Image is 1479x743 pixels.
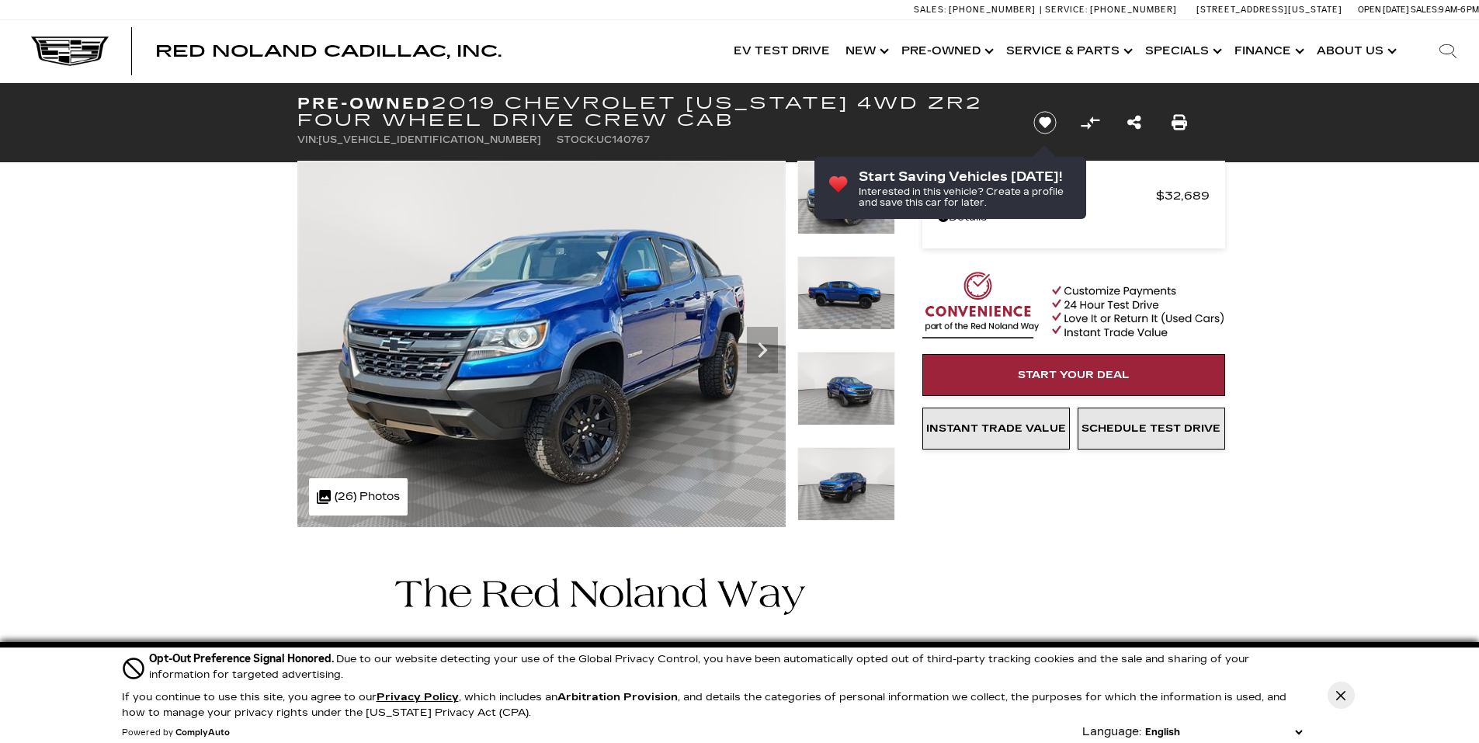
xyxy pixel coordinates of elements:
a: Print this Pre-Owned 2019 Chevrolet Colorado 4WD ZR2 Four Wheel Drive Crew Cab [1172,112,1187,134]
img: Used 2019 Kinetic Blue Metallic Chevrolet 4WD ZR2 image 4 [797,447,895,521]
div: (26) Photos [309,478,408,516]
span: [PHONE_NUMBER] [949,5,1036,15]
a: Instant Trade Value [922,408,1070,450]
a: Specials [1137,20,1227,82]
img: Used 2019 Kinetic Blue Metallic Chevrolet 4WD ZR2 image 1 [797,161,895,234]
div: Powered by [122,728,230,738]
a: About Us [1309,20,1401,82]
span: VIN: [297,134,318,145]
img: Used 2019 Kinetic Blue Metallic Chevrolet 4WD ZR2 image 2 [797,256,895,330]
a: Sales: [PHONE_NUMBER] [914,5,1040,14]
a: Details [938,207,1210,228]
a: ComplyAuto [175,728,230,738]
span: Red Noland Cadillac, Inc. [155,42,502,61]
a: Pre-Owned [894,20,998,82]
button: Compare vehicle [1078,111,1102,134]
strong: Pre-Owned [297,94,432,113]
h1: 2019 Chevrolet [US_STATE] 4WD ZR2 Four Wheel Drive Crew Cab [297,95,1008,129]
span: $32,689 [1156,185,1210,207]
a: Red Noland Cadillac, Inc. [155,43,502,59]
a: Start Your Deal [922,354,1225,396]
a: Service & Parts [998,20,1137,82]
div: Language: [1082,727,1141,738]
div: Due to our website detecting your use of the Global Privacy Control, you have been automatically ... [149,651,1306,682]
a: New [838,20,894,82]
a: EV Test Drive [726,20,838,82]
img: Used 2019 Kinetic Blue Metallic Chevrolet 4WD ZR2 image 1 [297,161,786,527]
span: UC140767 [596,134,650,145]
a: Privacy Policy [377,691,459,703]
strong: Arbitration Provision [557,691,678,703]
span: 9 AM-6 PM [1439,5,1479,15]
span: Service: [1045,5,1088,15]
a: Finance [1227,20,1309,82]
a: Red [PERSON_NAME] $32,689 [938,185,1210,207]
span: Sales: [914,5,946,15]
a: [STREET_ADDRESS][US_STATE] [1196,5,1342,15]
span: Instant Trade Value [926,422,1066,435]
span: [US_VEHICLE_IDENTIFICATION_NUMBER] [318,134,541,145]
div: Next [747,327,778,373]
span: [PHONE_NUMBER] [1090,5,1177,15]
img: Used 2019 Kinetic Blue Metallic Chevrolet 4WD ZR2 image 3 [797,352,895,425]
span: Start Your Deal [1018,369,1130,381]
button: Close Button [1328,682,1355,709]
a: Schedule Test Drive [1078,408,1225,450]
span: Red [PERSON_NAME] [938,185,1156,207]
span: Opt-Out Preference Signal Honored . [149,652,336,665]
select: Language Select [1141,724,1306,740]
a: Service: [PHONE_NUMBER] [1040,5,1181,14]
span: Sales: [1411,5,1439,15]
img: Cadillac Dark Logo with Cadillac White Text [31,36,109,66]
span: Stock: [557,134,596,145]
button: Save vehicle [1028,110,1062,135]
span: Schedule Test Drive [1081,422,1220,435]
span: Open [DATE] [1358,5,1409,15]
p: If you continue to use this site, you agree to our , which includes an , and details the categori... [122,691,1286,719]
a: Share this Pre-Owned 2019 Chevrolet Colorado 4WD ZR2 Four Wheel Drive Crew Cab [1127,112,1141,134]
